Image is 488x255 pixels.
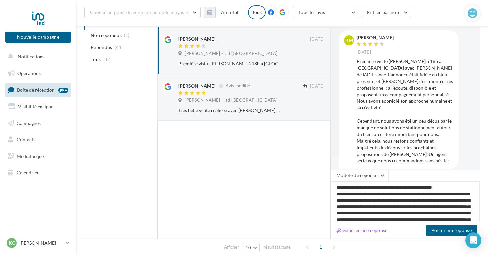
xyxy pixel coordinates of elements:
[178,107,282,114] div: Très belle vente réalisée avec [PERSON_NAME] à l écoute et disponible Je recommande
[178,60,282,67] div: Première visite [PERSON_NAME] à 18h à [GEOGRAPHIC_DATA] avec [PERSON_NAME] de IAD France. L’annon...
[17,120,41,126] span: Campagnes
[4,100,72,114] a: Visibilité en ligne
[5,32,71,43] button: Nouvelle campagne
[178,83,215,89] div: [PERSON_NAME]
[19,240,63,246] p: [PERSON_NAME]
[465,232,481,248] div: Open Intercom Messenger
[18,104,53,109] span: Visibilité en ligne
[246,245,251,250] span: 10
[91,56,101,63] span: Tous
[293,7,359,18] button: Tous les avis
[18,54,44,59] span: Notifications
[224,244,239,250] span: Afficher
[58,88,68,93] div: 99+
[17,70,41,76] span: Opérations
[248,5,266,19] div: Tous
[357,58,453,164] div: Première visite [PERSON_NAME] à 18h à [GEOGRAPHIC_DATA] avec [PERSON_NAME] de IAD France. L’annon...
[263,244,291,250] span: résultats/page
[204,7,244,18] button: Au total
[91,44,112,51] span: Répondus
[215,7,244,18] button: Au total
[17,137,35,142] span: Contacts
[310,36,325,42] span: [DATE]
[4,116,72,130] a: Campagnes
[315,242,326,252] span: 1
[115,45,123,50] span: (41)
[298,9,325,15] span: Tous les avis
[357,35,394,40] div: [PERSON_NAME]
[334,226,390,234] button: Générer une réponse
[4,66,72,80] a: Opérations
[17,87,55,93] span: Boîte de réception
[4,83,72,97] a: Boîte de réception99+
[4,133,72,147] a: Contacts
[357,49,371,55] span: [DATE]
[4,149,72,163] a: Médiathèque
[4,166,72,180] a: Calendrier
[310,83,325,89] span: [DATE]
[9,240,15,246] span: KC
[178,36,215,42] div: [PERSON_NAME]
[4,50,70,64] button: Notifications
[362,7,412,18] button: Filtrer par note
[185,97,277,103] span: [PERSON_NAME] - iad [GEOGRAPHIC_DATA]
[17,153,44,159] span: Médiathèque
[84,7,201,18] button: Choisir un point de vente ou un code magasin
[5,237,71,249] a: KC [PERSON_NAME]
[124,33,130,38] span: (1)
[185,51,277,57] span: [PERSON_NAME] - iad [GEOGRAPHIC_DATA]
[91,32,122,39] span: Non répondus
[243,243,260,252] button: 10
[226,83,250,89] span: Avis modifié
[90,9,188,15] span: Choisir un point de vente ou un code magasin
[17,170,39,175] span: Calendrier
[345,37,353,44] span: km
[103,57,112,62] span: (42)
[331,170,388,181] button: Modèle de réponse
[426,225,477,236] button: Poster ma réponse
